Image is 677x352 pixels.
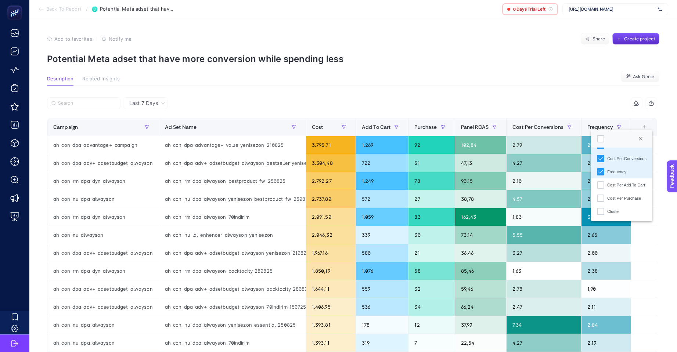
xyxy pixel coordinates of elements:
div: 1.393,11 [306,334,356,352]
button: Related Insights [82,76,120,86]
span: Create project [624,36,655,42]
div: 1.059 [356,208,408,226]
div: 2.792,27 [306,172,356,190]
div: 2,67 [581,172,631,190]
div: 2,42 [581,154,631,172]
button: Description [47,76,73,86]
div: 7,34 [507,316,581,334]
div: ah_con_dpa_adv+_adsetbudget_alwayson [47,154,159,172]
div: + [638,124,652,130]
div: 38,78 [455,190,506,208]
div: ah_con_dpa_adv+_adsetbudget_alwayson_70indirim_150725 [159,298,306,316]
button: Add to favorites [47,36,92,42]
div: 4,27 [507,154,581,172]
div: ah_con_dpa_adv+_adsetbudget_alwayson_bestseller_yenisezon_280825 [159,154,306,172]
span: Potential Meta adset that have more conversion while spending less [100,6,173,12]
div: 27 [408,190,454,208]
div: 559 [356,280,408,298]
div: 2.046,32 [306,226,356,244]
div: 536 [356,298,408,316]
div: 59,46 [455,280,506,298]
div: ah_con_nu_dpa_alwayson_yenisezon_bestproduct_fw_250825 [159,190,306,208]
div: Cost Per Conversions [607,156,647,162]
div: 1.269 [356,136,408,154]
div: ah_con_dpa_adv+_adsetbudget_alwayson [47,298,159,316]
div: 319 [356,334,408,352]
div: 1.406,95 [306,298,356,316]
div: 73,14 [455,226,506,244]
div: ah_con_rm_dpa_dyn_alwayson [47,208,159,226]
div: ah_con_rm_dpa_alwayson_70indirim [159,208,306,226]
div: 2,38 [581,262,631,280]
div: 3,27 [507,244,581,262]
div: 1.076 [356,262,408,280]
div: 3.304,48 [306,154,356,172]
div: 572 [356,190,408,208]
span: Description [47,76,73,82]
div: 2,00 [581,244,631,262]
span: 0 Days Trial Left [513,6,545,12]
div: 1.249 [356,172,408,190]
div: Cluster [607,208,620,215]
li: Cost Per Conversions [591,152,652,165]
span: Cost [312,124,323,130]
div: 2,47 [507,298,581,316]
span: Notify me [109,36,132,42]
span: Add To Cart [362,124,391,130]
li: Cost Per Purchase [591,192,652,205]
button: Close [635,133,647,145]
div: 178 [356,316,408,334]
div: 1.644,11 [306,280,356,298]
div: 58 [408,262,454,280]
div: 162,43 [455,208,506,226]
div: 30 [408,226,454,244]
div: 78 [408,172,454,190]
div: 3,49 [581,208,631,226]
div: 102,84 [455,136,506,154]
div: 2,79 [507,136,581,154]
div: 1,83 [507,208,581,226]
span: Share [593,36,605,42]
span: Ad Set Name [165,124,197,130]
div: 85,46 [455,262,506,280]
div: 2,65 [581,226,631,244]
div: ah_con_dpa_adv+_adsetbudget_alwayson [47,244,159,262]
div: ah_con_nu_alwayson [47,226,159,244]
div: 47,13 [455,154,506,172]
div: 51 [408,154,454,172]
div: 722 [356,154,408,172]
span: Frequency [587,124,613,130]
div: 1.850,19 [306,262,356,280]
div: 2.091,50 [306,208,356,226]
button: Notify me [101,36,132,42]
button: Create project [612,33,659,45]
span: [URL][DOMAIN_NAME] [569,6,655,12]
div: ah_con_rm_dpa_dyn_alwayson [47,262,159,280]
div: 1.967,16 [306,244,356,262]
div: ah_con_rm_dpa_alwayson_bestproduct_fw_250825 [159,172,306,190]
div: 37,99 [455,316,506,334]
p: Potential Meta adset that have more conversion while spending less [47,54,659,64]
div: ah_con_nu_dpa_alwayson [47,334,159,352]
div: Frequency [607,169,626,175]
div: ah_con_dpa_adv+_adsetbudget_alwayson_backtocity_280825 [159,280,306,298]
div: 34 [408,298,454,316]
div: ah_con_rm_dpa_alwayson_backtocity_280825 [159,262,306,280]
div: ah_con_nu_dpa_alwayson_70indirim [159,334,306,352]
div: ah_con_nu_dpa_alwayson [47,190,159,208]
div: 22,54 [455,334,506,352]
span: Feedback [4,2,28,8]
div: 4,57 [507,190,581,208]
div: ah_con_nu_dpa_alwayson_yenisezon_essential_250825 [159,316,306,334]
div: ah_con_dpa_advantage+_campaign [47,136,159,154]
span: Last 7 Days [129,99,158,107]
div: 2,84 [581,316,631,334]
li: Frequency [591,165,652,178]
div: 32 [408,280,454,298]
div: Cost Per Add To Cart [607,182,645,188]
div: 3.795,71 [306,136,356,154]
div: Cost Per Purchase [607,195,641,202]
div: 1.393,81 [306,316,356,334]
div: 92 [408,136,454,154]
div: 8 items selected [637,124,643,140]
